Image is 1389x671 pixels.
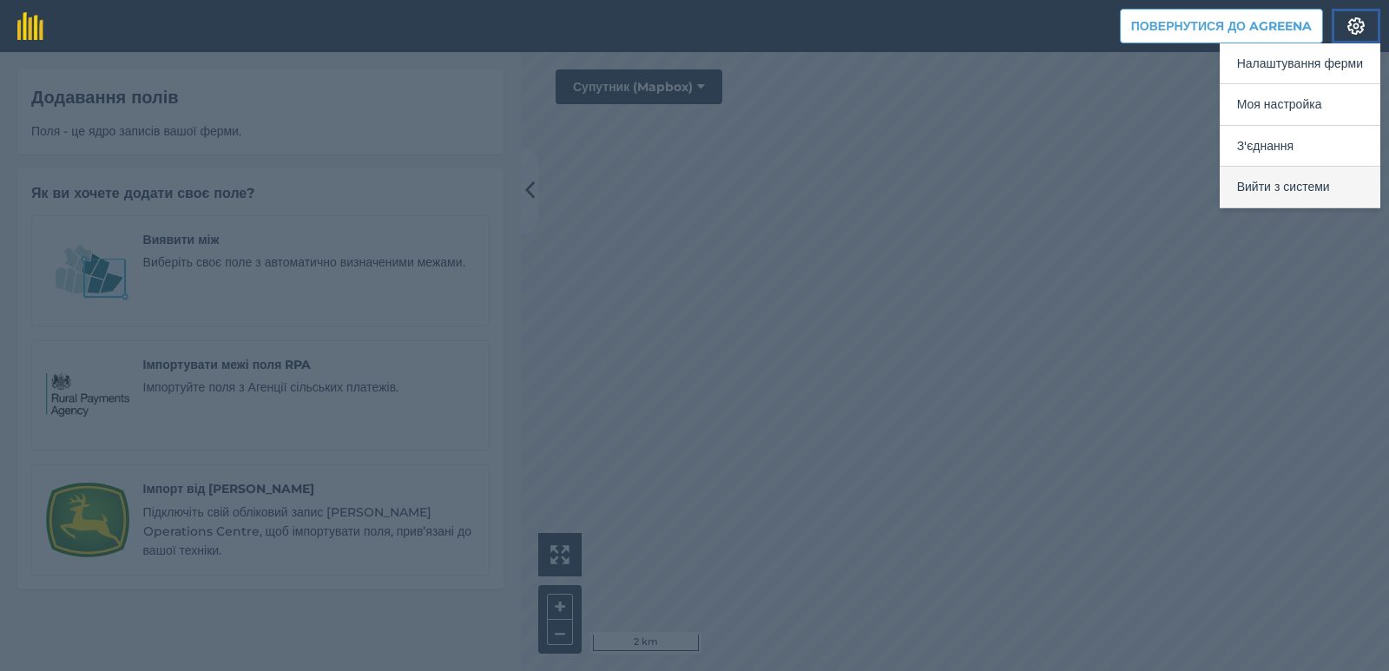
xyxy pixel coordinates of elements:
[1346,17,1366,35] img: Значок шестерні
[1237,179,1330,194] font: Вийти з системи
[1220,126,1380,167] button: З'єднання
[1220,84,1380,125] button: Моя настройка
[1131,18,1312,34] font: Повернутися до Agreena
[17,12,43,40] img: Логотип fieldmargin
[1220,43,1380,84] button: Налаштування ферми
[1120,9,1323,43] button: Повернутися до Agreena
[1220,167,1380,207] button: Вийти з системи
[1237,138,1294,154] font: З'єднання
[1237,96,1322,112] font: Моя настройка
[1237,56,1363,71] font: Налаштування ферми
